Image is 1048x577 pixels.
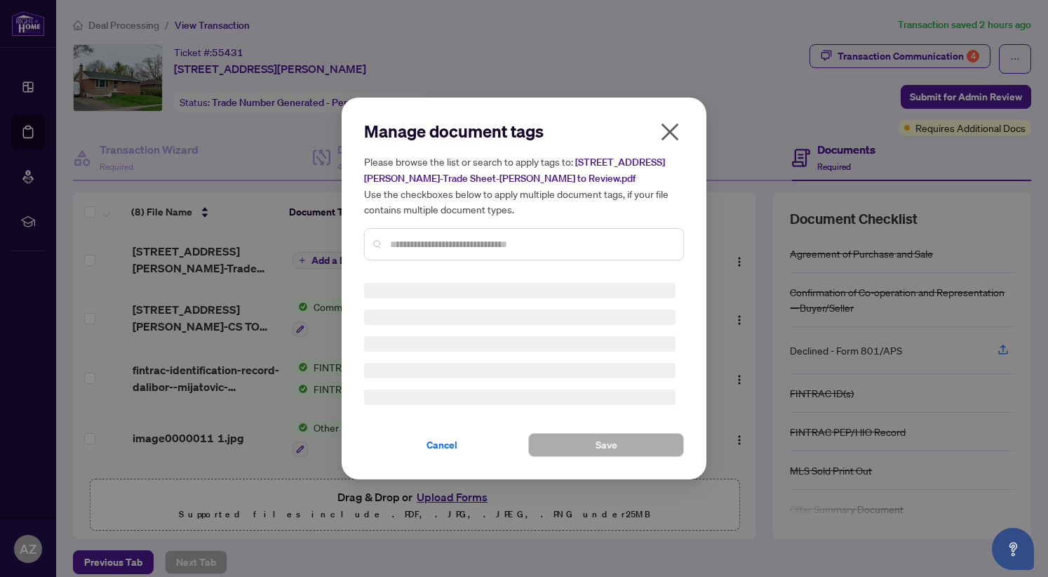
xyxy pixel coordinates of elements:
span: close [659,121,681,143]
span: Cancel [426,434,457,456]
h5: Please browse the list or search to apply tags to: Use the checkboxes below to apply multiple doc... [364,154,684,217]
button: Open asap [992,528,1034,570]
h2: Manage document tags [364,120,684,142]
button: Save [528,433,684,457]
button: Cancel [364,433,520,457]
